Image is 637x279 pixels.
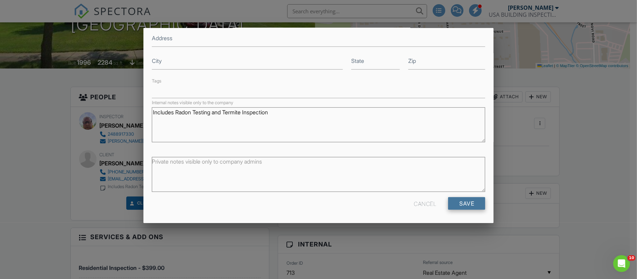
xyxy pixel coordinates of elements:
[628,255,636,261] span: 10
[414,197,436,210] div: Cancel
[152,158,262,165] label: Private notes visible only to company admins
[351,57,364,65] label: State
[152,57,162,65] label: City
[152,78,161,84] label: Tags
[152,100,233,106] label: Internal notes visible only to the company
[448,197,485,210] input: Save
[408,57,416,65] label: Zip
[152,34,172,42] label: Address
[152,107,486,142] textarea: Includes Radon Testing and Termite Inspection
[613,255,630,272] iframe: Intercom live chat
